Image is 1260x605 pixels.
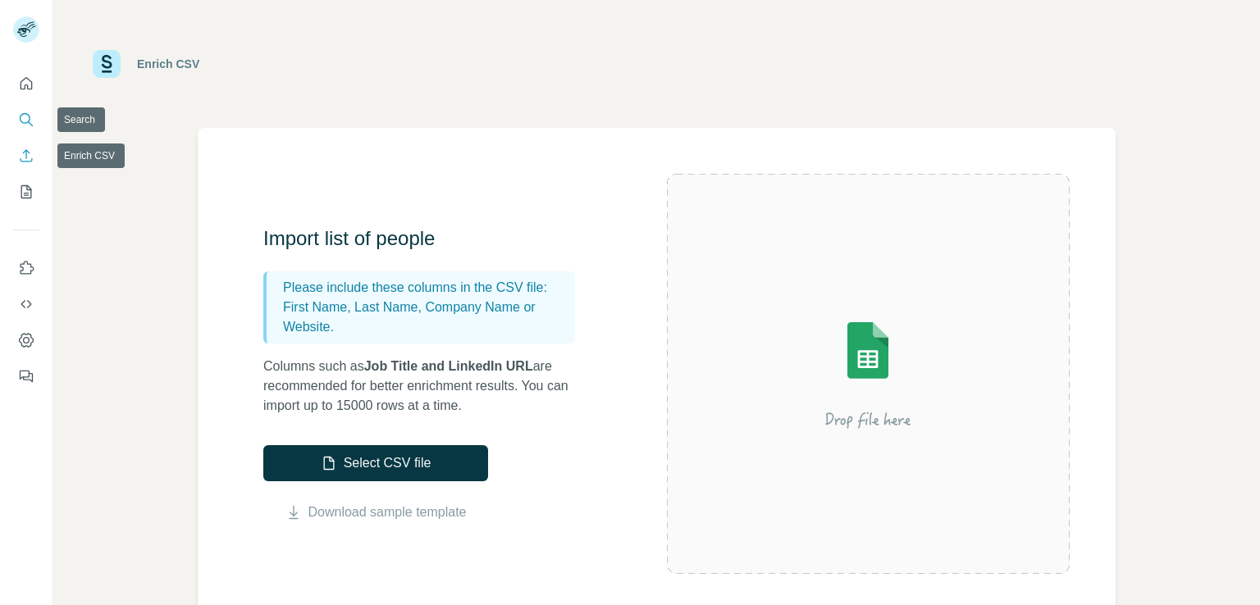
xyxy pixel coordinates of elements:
[263,445,488,481] button: Select CSV file
[308,503,467,522] a: Download sample template
[137,56,199,72] div: Enrich CSV
[13,325,39,355] button: Dashboard
[263,225,591,252] h3: Import list of people
[13,177,39,207] button: My lists
[263,357,591,416] p: Columns such as are recommended for better enrichment results. You can import up to 15000 rows at...
[263,503,488,522] button: Download sample template
[13,105,39,134] button: Search
[13,141,39,171] button: Enrich CSV
[93,50,121,78] img: Surfe Logo
[720,275,1016,472] img: Surfe Illustration - Drop file here or select below
[283,298,568,337] p: First Name, Last Name, Company Name or Website.
[364,359,533,373] span: Job Title and LinkedIn URL
[13,362,39,391] button: Feedback
[13,69,39,98] button: Quick start
[13,289,39,319] button: Use Surfe API
[13,253,39,283] button: Use Surfe on LinkedIn
[283,278,568,298] p: Please include these columns in the CSV file:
